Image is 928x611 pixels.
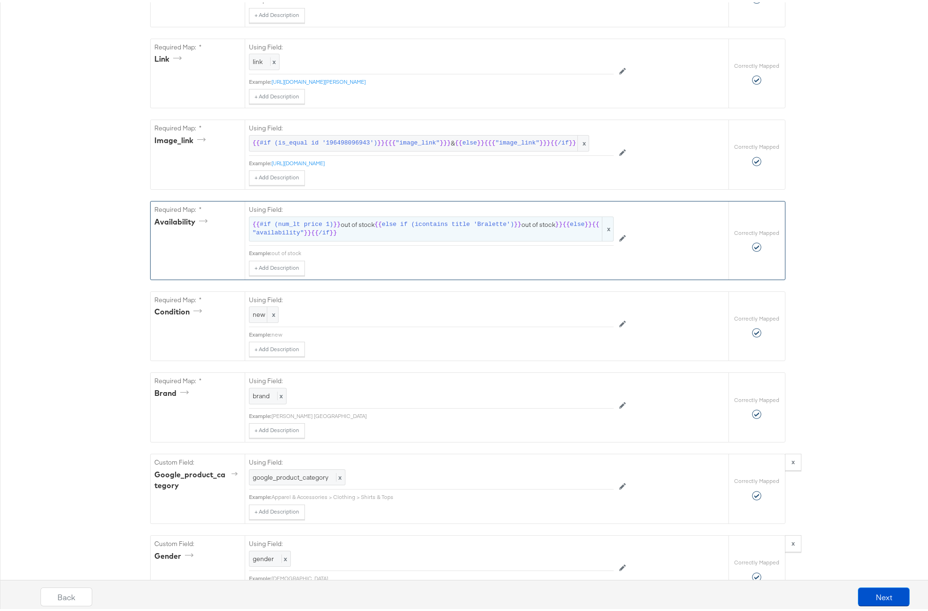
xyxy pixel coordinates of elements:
span: brand [253,389,270,398]
label: Custom Field: [154,537,241,546]
span: {{ [375,218,382,227]
div: google_product_category [154,467,241,489]
span: link [253,55,263,64]
span: "availability" [253,226,304,235]
span: }}} [440,137,450,145]
label: Correctly Mapped [734,141,779,148]
label: Custom Field: [154,456,241,465]
button: Next [858,585,910,604]
div: Example: [249,76,272,83]
span: else if (icontains title 'Bralette') [382,218,514,227]
span: & [253,137,586,145]
div: Apparel & Accessories > Clothing > Shirts & Tops [272,491,614,498]
span: }} [329,226,337,235]
span: {{{ [384,137,395,145]
a: [URL][DOMAIN_NAME][PERSON_NAME] [272,76,366,83]
span: #if (is_equal id '196498096943') [260,137,377,145]
div: Example: [249,410,272,418]
label: Required Map: * [154,374,241,383]
span: }} [584,218,592,227]
button: x [785,533,801,550]
label: Required Map: * [154,293,241,302]
span: "image_link" [396,137,440,145]
div: Example: [249,157,272,165]
div: image_link [154,133,209,144]
span: google_product_category [253,471,328,479]
span: else [462,137,477,145]
div: new [272,329,614,336]
label: Correctly Mapped [734,475,779,482]
label: Correctly Mapped [734,60,779,67]
div: Example: [249,247,272,255]
span: x [281,552,287,561]
span: {{ [455,137,463,145]
div: Example: [249,329,272,336]
a: [URL][DOMAIN_NAME] [272,157,325,164]
div: link [154,51,185,62]
span: x [602,215,613,239]
label: Correctly Mapped [734,394,779,402]
span: #if (num_lt price 1) [260,218,333,227]
span: x [577,133,589,149]
span: else [570,218,584,227]
span: {{ [253,218,260,227]
div: condition [154,304,205,315]
label: Using Field: [249,456,614,465]
button: + Add Description [249,87,305,102]
label: Required Map: * [154,203,241,212]
div: out of stock [272,247,614,255]
button: + Add Description [249,502,305,517]
button: x [785,451,801,468]
span: /if [558,137,568,145]
span: {{ [253,137,260,145]
div: gender [154,548,197,559]
strong: x [792,537,795,545]
span: }} [304,226,312,235]
span: out of stock out of stock [253,218,610,235]
label: Correctly Mapped [734,227,779,234]
span: /if [319,226,329,235]
span: x [336,471,342,479]
span: {{ [311,226,319,235]
button: + Add Description [249,168,305,183]
label: Correctly Mapped [734,556,779,564]
span: x [267,305,278,320]
span: {{ [592,218,600,227]
div: brand [154,386,192,396]
span: }} [477,137,485,145]
label: Using Field: [249,203,614,212]
span: "image_link" [496,137,540,145]
label: Using Field: [249,537,614,546]
label: Using Field: [249,374,614,383]
span: }} [333,218,341,227]
label: Using Field: [249,40,614,49]
label: Correctly Mapped [734,313,779,320]
label: Required Map: * [154,121,241,130]
button: Back [40,585,92,604]
span: x [270,55,276,64]
span: gender [253,552,274,561]
button: + Add Description [249,339,305,354]
button: + Add Description [249,421,305,436]
span: x [277,389,283,398]
label: Using Field: [249,293,614,302]
span: {{ [551,137,558,145]
div: [PERSON_NAME] [GEOGRAPHIC_DATA] [272,410,614,418]
span: }} [569,137,576,145]
span: }} [555,218,563,227]
button: + Add Description [249,6,305,21]
span: }} [377,137,385,145]
label: Using Field: [249,121,614,130]
div: availability [154,214,211,225]
span: }} [514,218,521,227]
span: {{{ [484,137,495,145]
span: {{ [562,218,570,227]
div: Example: [249,491,272,498]
button: + Add Description [249,258,305,273]
span: }}} [539,137,550,145]
label: Required Map: * [154,40,241,49]
strong: x [792,455,795,464]
span: new [253,308,275,317]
